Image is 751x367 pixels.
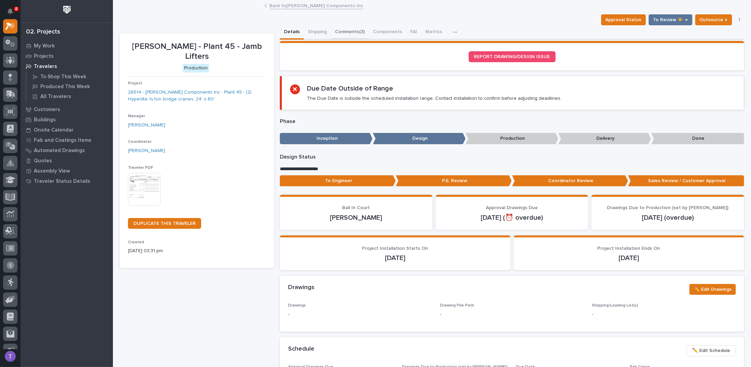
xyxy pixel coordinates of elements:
[406,25,421,40] button: FAI
[288,345,314,353] h2: Schedule
[600,214,736,222] p: [DATE] (overdue)
[280,133,373,144] p: Inception
[280,154,744,160] p: Design Status
[128,247,266,255] p: [DATE] 03:31 pm
[288,214,424,222] p: [PERSON_NAME]
[26,92,113,101] a: All Travelers
[34,64,57,70] p: Travelers
[558,133,651,144] p: Delivery
[280,175,396,187] p: To Engineer
[128,81,142,85] span: Project
[592,311,736,318] p: -
[183,64,209,72] div: Production
[700,16,728,24] span: Outsource ↑
[21,61,113,71] a: Travelers
[21,166,113,176] a: Assembly View
[128,140,152,144] span: Coordinator
[34,107,60,113] p: Customers
[598,246,660,251] span: Project Installation Ends On
[522,254,736,262] p: [DATE]
[34,137,91,144] p: Fab and Coatings Items
[694,285,731,294] span: ✏️ Edit Drawings
[21,114,113,125] a: Buildings
[280,118,744,125] p: Phase
[34,178,90,185] p: Traveler Status Details
[128,147,165,154] a: [PERSON_NAME]
[128,42,266,62] p: [PERSON_NAME] - Plant 45 - Jamb Lifters
[21,176,113,186] a: Traveler Status Details
[128,114,145,118] span: Manager
[34,117,56,123] p: Buildings
[474,54,550,59] span: REPORT DRAWING/DESIGN ISSUE
[440,303,474,308] span: Drawing File Path
[128,89,266,103] a: 26514 - [PERSON_NAME] Components Inc - Plant 45 - (2) Hyperlite ¼ ton bridge cranes; 24’ x 60’
[34,148,85,154] p: Automated Drawings
[3,4,17,18] button: Notifications
[3,349,17,364] button: users-avatar
[686,345,736,356] button: ✏️ Edit Schedule
[469,51,556,62] a: REPORT DRAWING/DESIGN ISSUE
[373,133,466,144] p: Design
[21,155,113,166] a: Quotes
[26,82,113,91] a: Produced This Week
[61,3,73,16] img: Workspace Logo
[307,95,561,101] p: The Due Date is outside the scheduled installation range. Contact installation to confirm before ...
[421,25,446,40] button: Metrics
[34,43,55,49] p: My Work
[653,16,688,24] span: To Review 👨‍🏭 →
[396,175,512,187] p: P.E. Review
[601,14,646,25] button: Approval Status
[342,205,370,210] span: Ball In Court
[628,175,744,187] p: Sales Review / Customer Approval
[40,94,71,100] p: All Travelers
[21,145,113,155] a: Automated Drawings
[304,25,331,40] button: Shipping
[40,74,86,80] p: To Shop This Week
[288,303,306,308] span: Drawings
[440,311,441,318] p: -
[307,84,393,93] h2: Due Date Outside of Range
[288,311,432,318] p: -
[133,221,196,226] span: DUPLICATE THIS TRAVELER
[331,25,369,40] button: Comments (3)
[689,284,736,295] button: ✏️ Edit Drawings
[40,84,90,90] p: Produced This Week
[512,175,628,187] p: Coordinator Review
[651,133,744,144] p: Done
[9,8,17,19] div: Notifications8
[26,72,113,81] a: To Shop This Week
[695,14,732,25] button: Outsource ↑
[34,158,52,164] p: Quotes
[34,127,74,133] p: Onsite Calendar
[34,168,70,174] p: Assembly View
[288,284,314,291] h2: Drawings
[649,14,692,25] button: To Review 👨‍🏭 →
[21,51,113,61] a: Projects
[21,135,113,145] a: Fab and Coatings Items
[692,346,730,355] span: ✏️ Edit Schedule
[21,125,113,135] a: Onsite Calendar
[288,254,502,262] p: [DATE]
[486,205,538,210] span: Approval Drawings Due
[21,104,113,114] a: Customers
[26,28,60,36] div: 02. Projects
[128,240,144,244] span: Created
[270,1,363,9] a: Back to[PERSON_NAME] Components Inc
[362,246,428,251] span: Project Installation Starts On
[280,25,304,40] button: Details
[128,166,153,170] span: Traveler PDF
[128,218,201,229] a: DUPLICATE THIS TRAVELER
[606,16,642,24] span: Approval Status
[34,53,54,59] p: Projects
[466,133,558,144] p: Production
[369,25,406,40] button: Components
[15,6,17,11] p: 8
[444,214,580,222] p: [DATE] (⏰ overdue)
[128,122,165,129] a: [PERSON_NAME]
[21,41,113,51] a: My Work
[592,303,638,308] span: Shipping/Loading List(s)
[607,205,729,210] span: Drawings Due to Production (set by [PERSON_NAME])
